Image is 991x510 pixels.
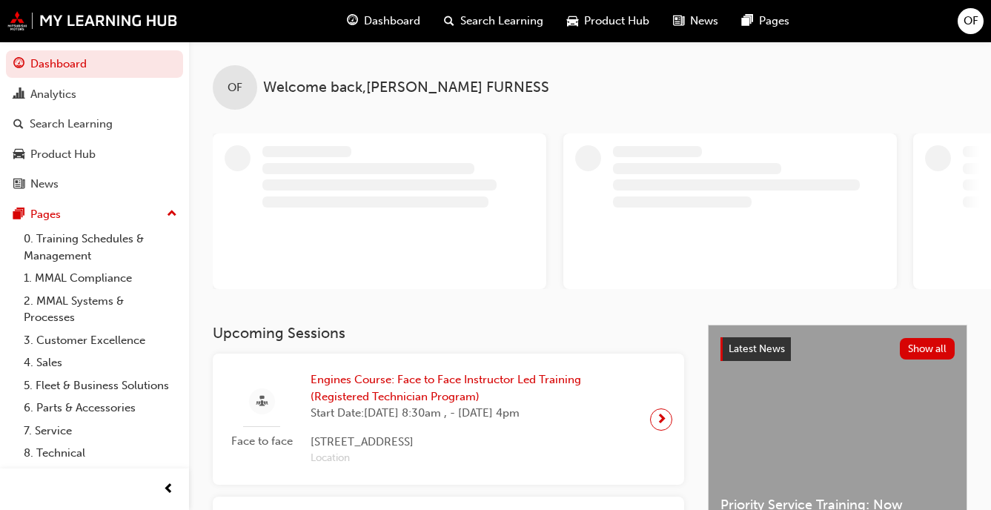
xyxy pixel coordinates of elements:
[347,12,358,30] span: guage-icon
[225,365,672,473] a: Face to faceEngines Course: Face to Face Instructor Led Training (Registered Technician Program)S...
[18,329,183,352] a: 3. Customer Excellence
[759,13,789,30] span: Pages
[18,442,183,465] a: 8. Technical
[6,50,183,78] a: Dashboard
[30,86,76,103] div: Analytics
[6,201,183,228] button: Pages
[30,176,59,193] div: News
[213,325,684,342] h3: Upcoming Sessions
[6,110,183,138] a: Search Learning
[6,170,183,198] a: News
[13,148,24,162] span: car-icon
[18,420,183,443] a: 7. Service
[555,6,661,36] a: car-iconProduct Hub
[311,434,638,451] span: [STREET_ADDRESS]
[584,13,649,30] span: Product Hub
[7,11,178,30] img: mmal
[311,371,638,405] span: Engines Course: Face to Face Instructor Led Training (Registered Technician Program)
[900,338,955,360] button: Show all
[673,12,684,30] span: news-icon
[13,88,24,102] span: chart-icon
[13,178,24,191] span: news-icon
[6,141,183,168] a: Product Hub
[13,58,24,71] span: guage-icon
[720,337,955,361] a: Latest NewsShow all
[228,79,242,96] span: OF
[256,393,268,411] span: sessionType_FACE_TO_FACE-icon
[335,6,432,36] a: guage-iconDashboard
[18,267,183,290] a: 1. MMAL Compliance
[263,79,549,96] span: Welcome back , [PERSON_NAME] FURNESS
[167,205,177,224] span: up-icon
[567,12,578,30] span: car-icon
[661,6,730,36] a: news-iconNews
[30,206,61,223] div: Pages
[656,409,667,430] span: next-icon
[432,6,555,36] a: search-iconSearch Learning
[30,116,113,133] div: Search Learning
[364,13,420,30] span: Dashboard
[311,405,638,422] span: Start Date: [DATE] 8:30am , - [DATE] 4pm
[742,12,753,30] span: pages-icon
[444,12,454,30] span: search-icon
[729,342,785,355] span: Latest News
[730,6,801,36] a: pages-iconPages
[13,208,24,222] span: pages-icon
[30,146,96,163] div: Product Hub
[6,81,183,108] a: Analytics
[18,351,183,374] a: 4. Sales
[690,13,718,30] span: News
[18,465,183,488] a: 9. MyLH Information
[18,290,183,329] a: 2. MMAL Systems & Processes
[18,397,183,420] a: 6. Parts & Accessories
[225,433,299,450] span: Face to face
[964,13,978,30] span: OF
[6,47,183,201] button: DashboardAnalyticsSearch LearningProduct HubNews
[18,228,183,267] a: 0. Training Schedules & Management
[460,13,543,30] span: Search Learning
[13,118,24,131] span: search-icon
[311,450,638,467] span: Location
[18,374,183,397] a: 5. Fleet & Business Solutions
[958,8,984,34] button: OF
[163,480,174,499] span: prev-icon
